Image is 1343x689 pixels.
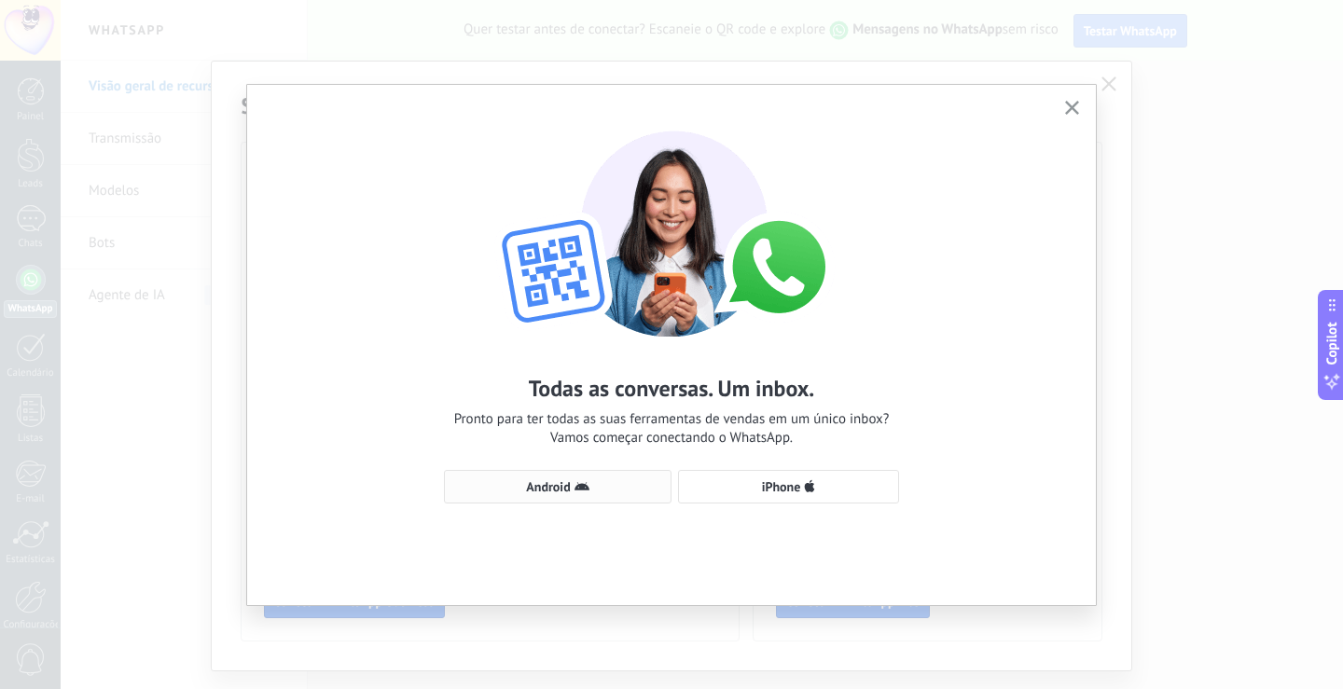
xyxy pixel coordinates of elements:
[1322,322,1341,365] span: Copilot
[762,480,801,493] span: iPhone
[444,470,671,503] button: Android
[466,113,877,337] img: wa-lite-select-device.png
[454,410,890,448] span: Pronto para ter todas as suas ferramentas de vendas em um único inbox? Vamos começar conectando o...
[678,470,899,503] button: iPhone
[529,374,815,403] h2: Todas as conversas. Um inbox.
[526,480,570,493] span: Android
